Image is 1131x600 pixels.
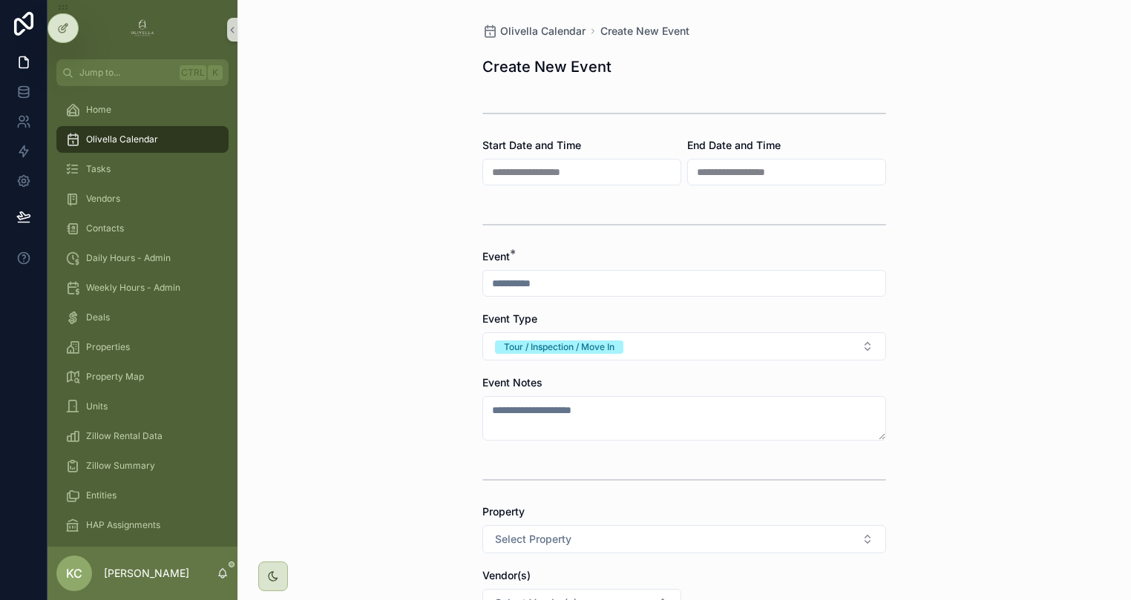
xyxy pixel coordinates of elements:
[209,67,221,79] span: K
[66,564,82,582] span: KC
[56,156,229,182] a: Tasks
[86,341,130,353] span: Properties
[86,193,120,205] span: Vendors
[56,482,229,509] a: Entities
[86,489,117,501] span: Entities
[482,250,510,263] span: Event
[504,340,614,354] div: Tour / Inspection / Move In
[86,282,180,294] span: Weekly Hours - Admin
[56,96,229,123] a: Home
[56,215,229,242] a: Contacts
[482,332,886,360] button: Select Button
[56,245,229,271] a: Daily Hours - Admin
[600,24,689,39] a: Create New Event
[79,67,174,79] span: Jump to...
[86,460,155,472] span: Zillow Summary
[86,133,158,145] span: Olivella Calendar
[482,312,537,325] span: Event Type
[86,519,160,531] span: HAP Assignments
[56,393,229,420] a: Units
[482,569,531,581] span: Vendor(s)
[56,126,229,153] a: Olivella Calendar
[56,304,229,331] a: Deals
[86,371,144,383] span: Property Map
[495,532,571,547] span: Select Property
[47,86,237,547] div: scrollable content
[482,525,886,553] button: Select Button
[56,274,229,301] a: Weekly Hours - Admin
[86,311,110,323] span: Deals
[56,452,229,479] a: Zillow Summary
[482,139,581,151] span: Start Date and Time
[56,363,229,390] a: Property Map
[86,222,124,234] span: Contacts
[86,430,163,442] span: Zillow Rental Data
[482,56,612,77] h1: Create New Event
[56,334,229,360] a: Properties
[131,18,154,42] img: App logo
[86,104,111,116] span: Home
[56,423,229,449] a: Zillow Rental Data
[56,59,229,86] button: Jump to...CtrlK
[56,185,229,212] a: Vendors
[56,512,229,538] a: HAP Assignments
[687,139,781,151] span: End Date and Time
[482,24,586,39] a: Olivella Calendar
[482,376,542,389] span: Event Notes
[86,252,171,264] span: Daily Hours - Admin
[86,163,111,175] span: Tasks
[180,65,206,80] span: Ctrl
[104,566,189,581] p: [PERSON_NAME]
[482,505,525,518] span: Property
[500,24,586,39] span: Olivella Calendar
[86,400,108,412] span: Units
